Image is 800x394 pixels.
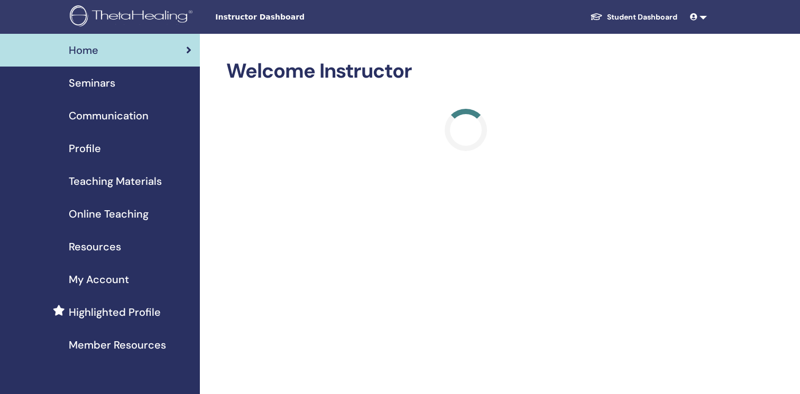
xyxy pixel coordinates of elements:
[69,206,149,222] span: Online Teaching
[582,7,686,27] a: Student Dashboard
[69,239,121,255] span: Resources
[215,12,374,23] span: Instructor Dashboard
[69,108,149,124] span: Communication
[69,337,166,353] span: Member Resources
[69,271,129,287] span: My Account
[226,59,705,83] h2: Welcome Instructor
[69,75,115,91] span: Seminars
[69,304,161,320] span: Highlighted Profile
[69,42,98,58] span: Home
[70,5,196,29] img: logo.png
[590,12,603,21] img: graduation-cap-white.svg
[69,140,101,156] span: Profile
[69,173,162,189] span: Teaching Materials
